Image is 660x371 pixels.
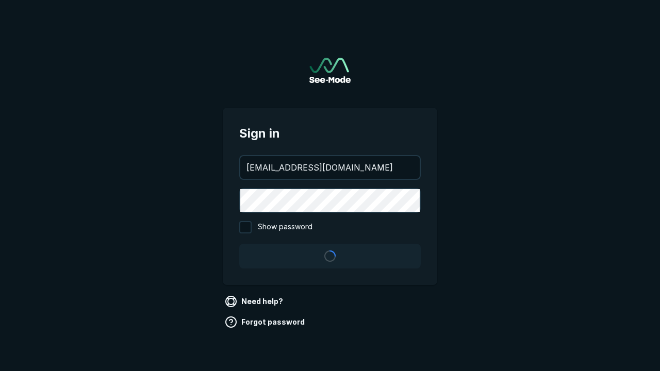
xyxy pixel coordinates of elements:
a: Need help? [223,293,287,310]
input: your@email.com [240,156,420,179]
a: Go to sign in [309,58,351,83]
a: Forgot password [223,314,309,330]
span: Sign in [239,124,421,143]
span: Show password [258,221,312,233]
img: See-Mode Logo [309,58,351,83]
